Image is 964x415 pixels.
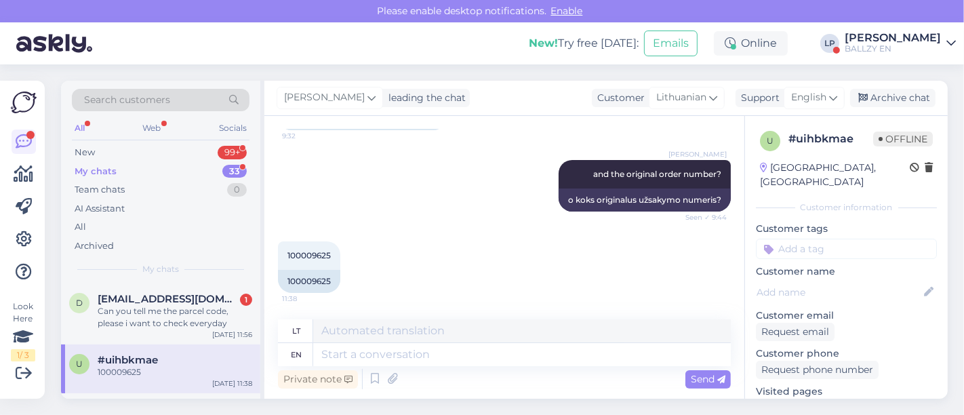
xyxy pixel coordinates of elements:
span: [PERSON_NAME] [668,149,727,159]
span: 9:32 [282,131,333,141]
div: # uihbkmae [788,131,873,147]
div: [GEOGRAPHIC_DATA], [GEOGRAPHIC_DATA] [760,161,910,189]
div: [DATE] 11:56 [212,330,252,340]
span: deiviokass@gmail.com [98,293,239,305]
p: Customer name [756,264,937,279]
p: Visited pages [756,384,937,399]
span: 11:38 [282,294,333,304]
span: Lithuanian [656,90,706,105]
span: Offline [873,132,933,146]
div: 100009625 [278,270,340,293]
div: 99+ [218,146,247,159]
div: Customer information [756,201,937,214]
div: Web [140,119,164,137]
button: Emails [644,31,698,56]
span: u [767,136,774,146]
div: All [72,119,87,137]
div: Private note [278,370,358,389]
div: o koks originalus užsakymo numeris? [559,189,731,212]
span: English [791,90,826,105]
div: Request phone number [756,361,879,379]
span: d [76,298,83,308]
div: My chats [75,165,117,178]
span: Search customers [84,93,170,107]
div: lt [293,319,301,342]
img: Askly Logo [11,92,37,113]
span: Send [691,373,725,385]
a: [PERSON_NAME]BALLZY EN [845,33,956,54]
div: Socials [216,119,249,137]
span: [PERSON_NAME] [284,90,365,105]
span: and the original order number? [593,169,721,179]
p: Customer tags [756,222,937,236]
div: Support [736,91,780,105]
div: All [75,220,86,234]
div: 33 [222,165,247,178]
div: Archive chat [850,89,936,107]
div: en [292,343,302,366]
input: Add a tag [756,239,937,259]
span: #uihbkmae [98,354,158,366]
span: u [76,359,83,369]
span: Enable [547,5,587,17]
div: [PERSON_NAME] [845,33,941,43]
b: New! [529,37,558,50]
div: 1 / 3 [11,349,35,361]
div: Archived [75,239,114,253]
div: Try free [DATE]: [529,35,639,52]
div: 0 [227,183,247,197]
div: LP [820,34,839,53]
input: Add name [757,285,921,300]
div: [DATE] 11:38 [212,378,252,389]
div: leading the chat [383,91,466,105]
div: BALLZY EN [845,43,941,54]
p: Customer email [756,309,937,323]
span: 100009625 [287,250,331,260]
div: Team chats [75,183,125,197]
div: Can you tell me the parcel code, please i want to check everyday [98,305,252,330]
span: My chats [142,263,179,275]
div: Online [714,31,788,56]
div: Request email [756,323,835,341]
div: 1 [240,294,252,306]
div: 100009625 [98,366,252,378]
div: Look Here [11,300,35,361]
p: Customer phone [756,347,937,361]
span: Seen ✓ 9:44 [676,212,727,222]
div: Customer [592,91,645,105]
div: AI Assistant [75,202,125,216]
div: New [75,146,95,159]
